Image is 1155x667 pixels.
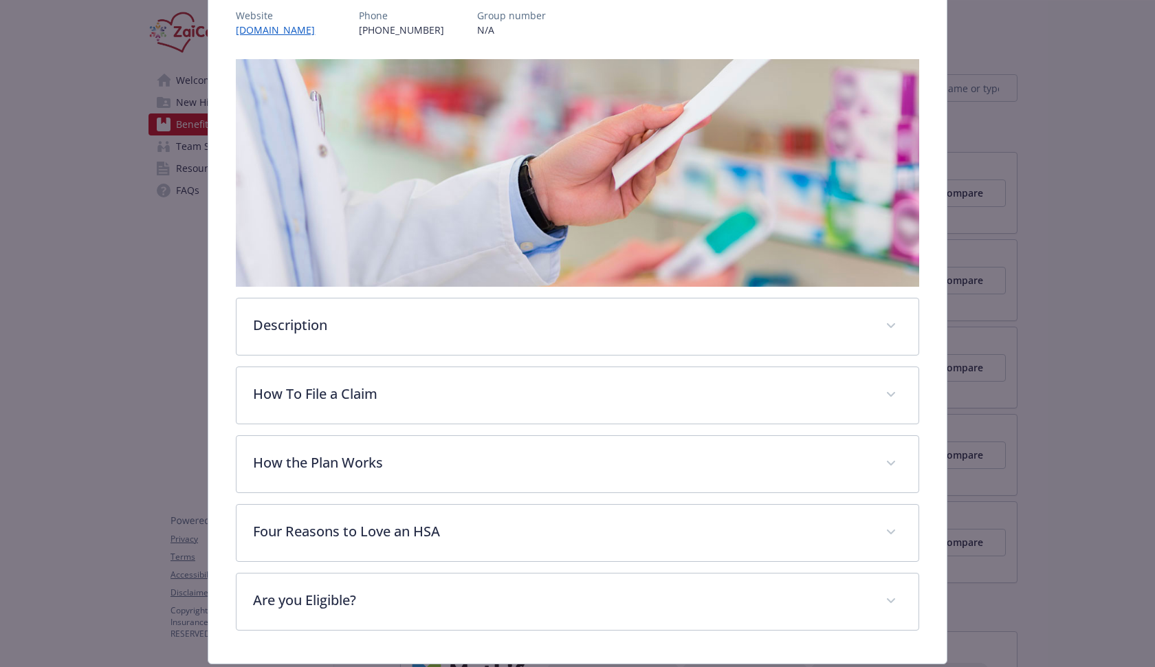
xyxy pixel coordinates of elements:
[253,315,868,336] p: Description
[253,384,868,404] p: How To File a Claim
[236,8,326,23] p: Website
[359,23,444,37] p: [PHONE_NUMBER]
[236,573,918,630] div: Are you Eligible?
[236,505,918,561] div: Four Reasons to Love an HSA
[253,590,868,611] p: Are you Eligible?
[236,298,918,355] div: Description
[359,8,444,23] p: Phone
[477,8,546,23] p: Group number
[253,452,868,473] p: How the Plan Works
[236,23,326,36] a: [DOMAIN_NAME]
[253,521,868,542] p: Four Reasons to Love an HSA
[477,23,546,37] p: N/A
[236,367,918,424] div: How To File a Claim
[236,436,918,492] div: How the Plan Works
[236,59,918,287] img: banner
